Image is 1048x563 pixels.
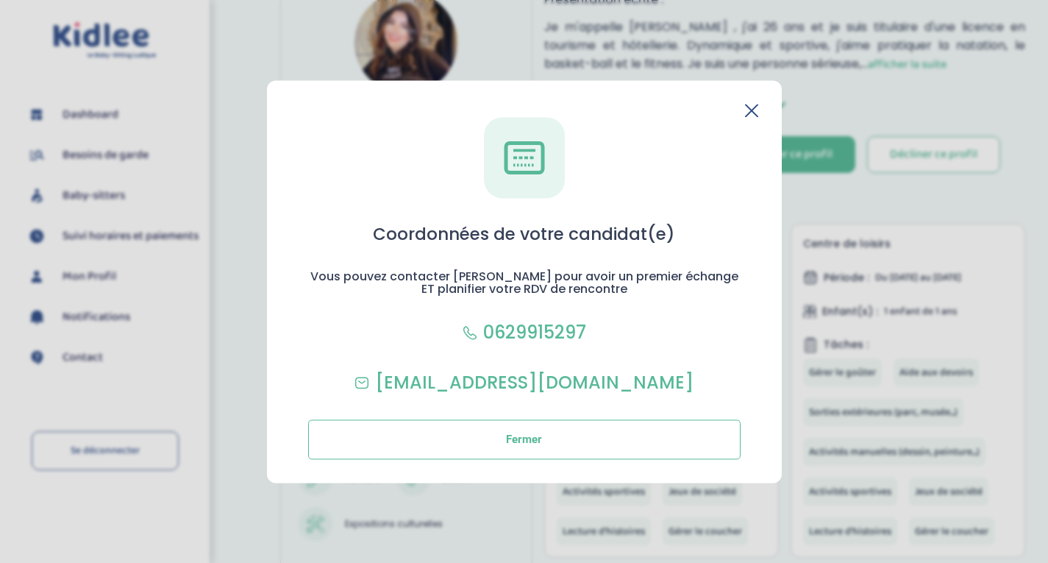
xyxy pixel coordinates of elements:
[463,319,586,346] a: 0629915297
[483,319,586,346] p: 0629915297
[354,369,694,396] a: [EMAIL_ADDRESS][DOMAIN_NAME]
[308,270,741,296] h2: Vous pouvez contacter [PERSON_NAME] pour avoir un premier échange ET planifier votre RDV de renco...
[308,419,741,459] button: Fermer
[375,369,694,396] p: [EMAIL_ADDRESS][DOMAIN_NAME]
[373,222,675,247] h1: Coordonnées de votre candidat(e)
